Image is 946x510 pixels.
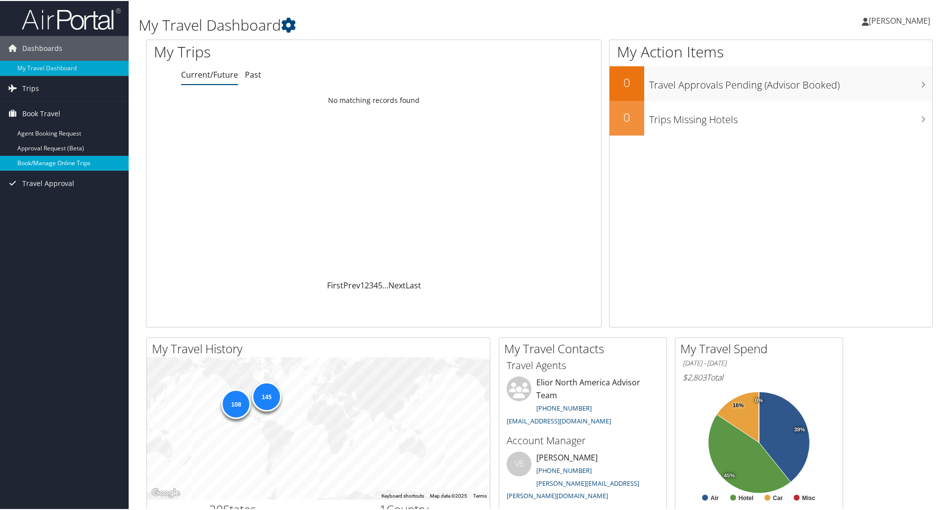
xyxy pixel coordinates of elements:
span: Travel Approval [22,170,74,195]
h2: 0 [610,73,644,90]
text: Air [710,494,719,501]
div: VB [507,451,531,475]
li: [PERSON_NAME] [502,451,664,504]
a: Next [388,279,406,290]
button: Keyboard shortcuts [381,492,424,499]
h3: Account Manager [507,433,659,447]
h1: My Trips [154,41,404,61]
text: Misc [802,494,815,501]
a: Last [406,279,421,290]
span: [PERSON_NAME] [869,14,930,25]
text: Hotel [739,494,754,501]
a: Terms (opens in new tab) [473,492,487,498]
a: Past [245,68,261,79]
td: No matching records found [146,91,601,108]
a: 4 [374,279,378,290]
a: 3 [369,279,374,290]
h2: My Travel Contacts [504,339,666,356]
h2: 0 [610,108,644,125]
a: 0Trips Missing Hotels [610,100,932,135]
a: 5 [378,279,382,290]
li: Elior North America Advisor Team [502,375,664,428]
div: 108 [221,388,251,417]
tspan: 45% [724,472,735,478]
h6: Total [683,371,835,382]
span: Trips [22,75,39,100]
span: … [382,279,388,290]
img: Google [149,486,182,499]
a: [EMAIL_ADDRESS][DOMAIN_NAME] [507,416,611,424]
h3: Travel Agents [507,358,659,371]
a: First [327,279,343,290]
a: [PHONE_NUMBER] [536,403,592,412]
a: [PERSON_NAME] [862,5,940,35]
div: 145 [251,381,281,411]
h3: Travel Approvals Pending (Advisor Booked) [649,72,932,91]
h2: My Travel History [152,339,490,356]
a: 0Travel Approvals Pending (Advisor Booked) [610,65,932,100]
h3: Trips Missing Hotels [649,107,932,126]
tspan: 0% [755,397,763,403]
a: 1 [360,279,365,290]
tspan: 39% [794,426,805,432]
span: Book Travel [22,100,60,125]
a: Open this area in Google Maps (opens a new window) [149,486,182,499]
span: Dashboards [22,35,62,60]
span: $2,803 [683,371,707,382]
a: [PERSON_NAME][EMAIL_ADDRESS][PERSON_NAME][DOMAIN_NAME] [507,478,639,500]
text: Car [773,494,783,501]
a: 2 [365,279,369,290]
h1: My Action Items [610,41,932,61]
h2: My Travel Spend [680,339,843,356]
h1: My Travel Dashboard [139,14,673,35]
a: Prev [343,279,360,290]
h6: [DATE] - [DATE] [683,358,835,367]
a: Current/Future [181,68,238,79]
span: Map data ©2025 [430,492,467,498]
tspan: 16% [733,402,744,408]
a: [PHONE_NUMBER] [536,465,592,474]
img: airportal-logo.png [22,6,121,30]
